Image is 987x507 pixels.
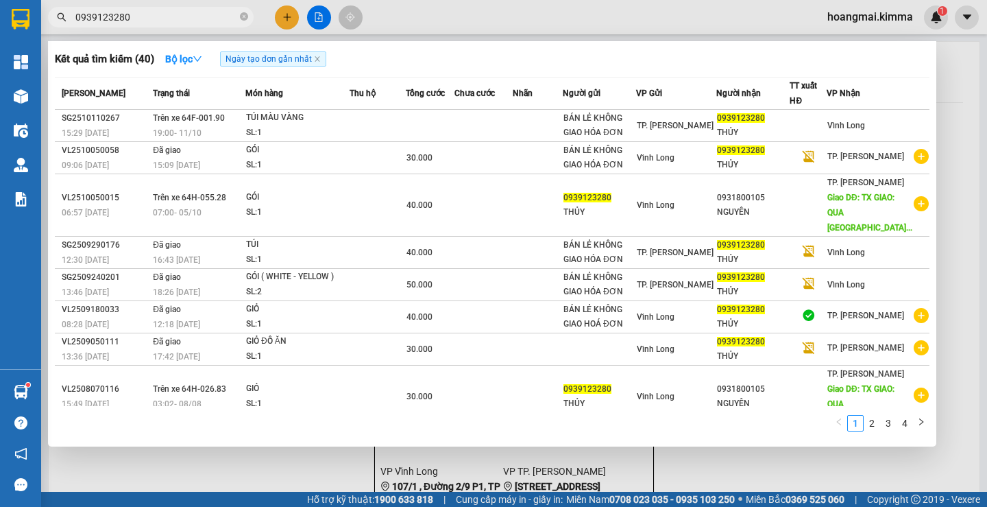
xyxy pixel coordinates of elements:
span: close-circle [240,12,248,21]
img: solution-icon [14,192,28,207]
input: Tìm tên, số ĐT hoặc mã đơn [75,10,237,25]
div: GÓI [246,143,349,158]
span: 16:43 [DATE] [153,255,200,265]
span: Gửi: [12,13,33,27]
span: 19:00 - 11/10 [153,128,202,138]
span: search [57,12,66,22]
span: right [917,418,925,426]
span: 0939123280 [563,384,611,394]
div: THỦY [717,285,790,299]
span: 13:36 [DATE] [62,352,109,362]
a: 2 [864,416,879,431]
div: GÓI [246,190,349,205]
div: LAB SONG MỸ [89,45,199,61]
span: TP. [PERSON_NAME] [827,178,904,187]
a: 3 [881,416,896,431]
span: Nhãn [513,89,533,98]
div: Vĩnh Long [12,12,80,45]
span: plus-circle [914,388,929,403]
span: 12:18 [DATE] [153,320,200,329]
div: THỦY [717,317,790,331]
span: Người nhận [716,89,761,98]
span: close-circle [240,11,248,24]
span: 0939123280 [717,305,765,314]
div: SL: 1 [246,349,349,364]
div: THỦY [563,397,636,411]
div: VL2509180033 [62,303,149,317]
span: 13:46 [DATE] [62,287,109,297]
span: Vĩnh Long [637,153,674,163]
span: 15:29 [DATE] [62,128,109,138]
span: Trạng thái [153,89,190,98]
img: dashboard-icon [14,55,28,69]
span: TP. [PERSON_NAME] [827,152,904,161]
div: 0904854179 [89,61,199,80]
button: Bộ lọcdown [154,48,213,70]
span: Trên xe 64H-055.28 [153,193,226,202]
span: Món hàng [245,89,283,98]
span: notification [14,447,27,460]
span: Đã giao [153,337,181,346]
img: warehouse-icon [14,123,28,138]
span: Nhận: [89,13,122,27]
span: 18:26 [DATE] [153,287,200,297]
div: THỦY [717,349,790,364]
span: TP. [PERSON_NAME] [827,369,904,379]
span: Đã giao [153,272,181,282]
a: 4 [897,416,912,431]
span: Đã giao [153,305,181,314]
span: VP Gửi [636,89,662,98]
span: 03:02 - 08/08 [153,399,202,409]
span: Vĩnh Long [637,200,674,210]
span: Vĩnh Long [637,392,674,401]
span: Ngày tạo đơn gần nhất [220,51,326,67]
div: BÁN LẺ KHÔNG GIAO HÓA ĐƠN [563,111,636,140]
sup: 1 [26,383,30,387]
span: 50.000 [406,280,432,290]
img: logo-vxr [12,9,29,30]
span: Vĩnh Long [827,248,865,257]
div: THỦY [717,158,790,172]
span: Giao DĐ: TX GIAO: QUA [GEOGRAPHIC_DATA]... [827,193,912,233]
span: plus-circle [914,149,929,164]
div: BÁN LẺ KHÔNG GIAO HÓA ĐƠN [563,238,636,267]
span: 08:28 [DATE] [62,320,109,329]
span: plus-circle [914,196,929,211]
span: TP. [PERSON_NAME] [637,248,714,257]
span: message [14,478,27,491]
span: close [314,56,321,62]
span: 07:00 - 05/10 [153,208,202,217]
img: warehouse-icon [14,385,28,399]
span: Vĩnh Long [637,344,674,354]
h3: Kết quả tìm kiếm ( 40 ) [55,52,154,67]
span: plus-circle [914,340,929,355]
div: SL: 1 [246,126,349,141]
span: Vĩnh Long [827,121,865,130]
div: SL: 2 [246,285,349,300]
div: VL2510050058 [62,143,149,158]
div: TP. [PERSON_NAME] [89,12,199,45]
div: TÚI MÀU VÀNG [246,110,349,126]
span: TP. [PERSON_NAME] [637,121,714,130]
div: 0931800105 [717,191,790,205]
span: 0939123280 [717,240,765,250]
span: 06:57 [DATE] [62,208,109,217]
div: SL: 1 [246,205,349,220]
li: Previous Page [831,415,847,432]
div: GÓI ( WHITE - YELLOW ) [246,270,349,285]
span: Thu hộ [350,89,376,98]
span: Người gửi [563,89,600,98]
span: 09:06 [DATE] [62,161,109,170]
span: question-circle [14,416,27,429]
span: Đã giao [153,145,181,155]
span: 30.000 [406,392,432,401]
span: Vĩnh Long [827,280,865,290]
div: VL2510050015 [62,191,149,205]
div: THỦY [563,205,636,220]
button: right [913,415,929,432]
div: BÁN LẺ KHÔNG GIAO HÓA ĐƠN [563,270,636,299]
div: SG2509240201 [62,270,149,285]
span: 15:09 [DATE] [153,161,200,170]
div: VL2508070116 [62,382,149,397]
span: [PERSON_NAME] [62,89,125,98]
